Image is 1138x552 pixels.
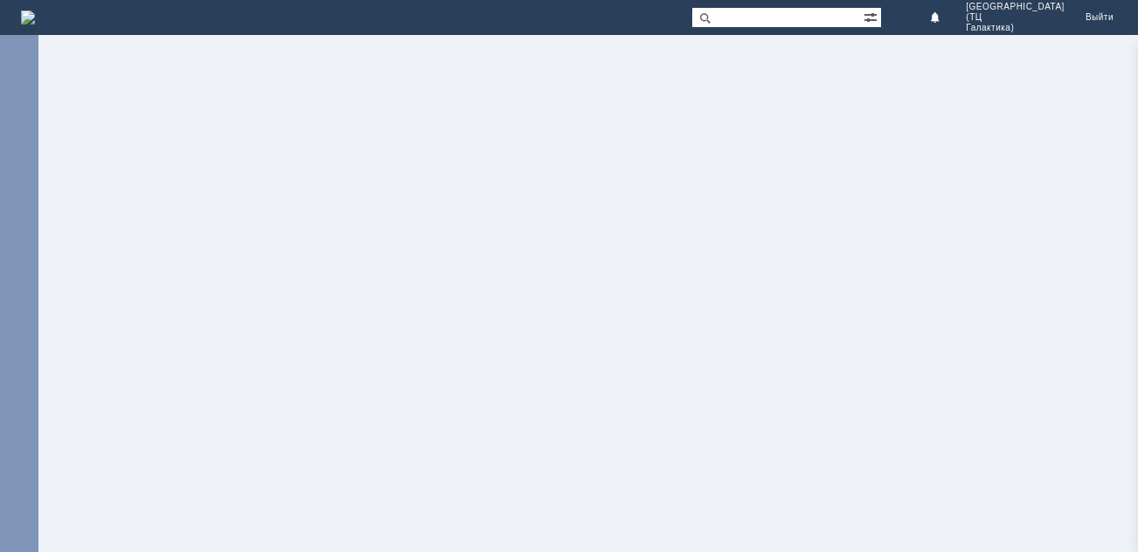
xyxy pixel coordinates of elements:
[864,8,881,24] span: Расширенный поиск
[21,10,35,24] img: logo
[21,10,35,24] a: Перейти на домашнюю страницу
[966,2,1065,12] span: [GEOGRAPHIC_DATA]
[966,23,1065,33] span: Галактика)
[966,12,1065,23] span: (ТЦ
